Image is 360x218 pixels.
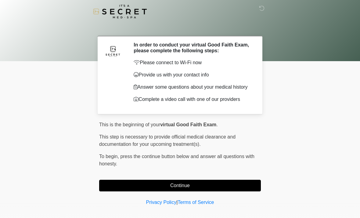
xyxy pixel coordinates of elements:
p: Complete a video call with one of our providers [134,96,252,103]
h2: In order to conduct your virtual Good Faith Exam, please complete the following steps: [134,42,252,54]
h1: ‎ ‎ [95,22,265,33]
img: Agent Avatar [104,42,122,60]
a: Terms of Service [178,200,214,205]
span: To begin, [99,154,120,159]
span: This step is necessary to provide official medical clearance and documentation for your upcoming ... [99,134,236,147]
img: It's A Secret Med Spa Logo [93,5,147,18]
p: Answer some questions about your medical history [134,83,252,91]
a: | [176,200,178,205]
p: Provide us with your contact info [134,71,252,79]
button: Continue [99,180,261,191]
a: Privacy Policy [146,200,177,205]
strong: virtual Good Faith Exam [160,122,216,127]
span: press the continue button below and answer all questions with honesty. [99,154,254,166]
span: This is the beginning of your [99,122,160,127]
span: . [216,122,218,127]
p: Please connect to Wi-Fi now [134,59,252,66]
